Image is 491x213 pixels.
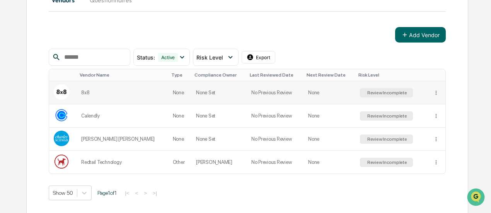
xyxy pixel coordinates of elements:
img: Vendor Logo [54,107,69,123]
div: Toggle SortBy [171,72,189,78]
td: None Set [191,128,247,151]
td: None [168,104,192,128]
button: Add Vendor [395,27,446,43]
div: Review Incomplete [366,160,407,165]
div: 8x8 [81,90,164,95]
div: Active [158,53,178,62]
button: Export [242,51,276,63]
button: |< [123,190,131,196]
div: Toggle SortBy [194,72,244,78]
div: Review Incomplete [366,113,407,119]
td: No Previous Review [247,81,303,104]
button: Start new chat [131,61,141,70]
td: No Previous Review [247,128,303,151]
div: Start new chat [26,59,127,66]
td: None Set [191,81,247,104]
button: < [133,190,140,196]
td: No Previous Review [247,104,303,128]
span: Pylon [77,131,94,136]
div: Toggle SortBy [358,72,425,78]
div: 🔎 [8,112,14,119]
span: Attestations [64,97,96,105]
div: 🖐️ [8,98,14,104]
img: Vendor Logo [54,84,69,100]
td: None [303,81,355,104]
div: [PERSON_NAME] [PERSON_NAME] [81,136,164,142]
button: > [142,190,149,196]
span: Status : [137,54,155,61]
img: Vendor Logo [54,154,69,169]
span: Preclearance [15,97,50,105]
td: None [168,128,192,151]
td: None [168,81,192,104]
div: Toggle SortBy [435,72,442,78]
div: Toggle SortBy [307,72,352,78]
div: Toggle SortBy [250,72,300,78]
span: Page 1 of 1 [97,190,117,196]
a: 🗄️Attestations [53,94,99,108]
td: None [303,104,355,128]
td: None [303,151,355,174]
img: Vendor Logo [54,131,69,146]
iframe: Open customer support [466,187,487,208]
span: Data Lookup [15,112,49,119]
a: Powered byPylon [55,130,94,136]
button: >| [150,190,159,196]
p: How can we help? [8,16,141,28]
a: 🔎Data Lookup [5,109,52,123]
div: 🗄️ [56,98,62,104]
span: Risk Level [196,54,223,61]
div: Review Incomplete [366,90,407,95]
td: None Set [191,104,247,128]
div: Calendly [81,113,164,119]
div: Toggle SortBy [80,72,165,78]
img: 1746055101610-c473b297-6a78-478c-a979-82029cc54cd1 [8,59,22,73]
div: Redtail Technology [81,159,164,165]
td: None [303,128,355,151]
div: We're available if you need us! [26,66,98,73]
td: No Previous Review [247,151,303,174]
td: [PERSON_NAME] [191,151,247,174]
div: Review Incomplete [366,136,407,142]
a: 🖐️Preclearance [5,94,53,108]
td: Other [168,151,192,174]
div: Toggle SortBy [55,72,73,78]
